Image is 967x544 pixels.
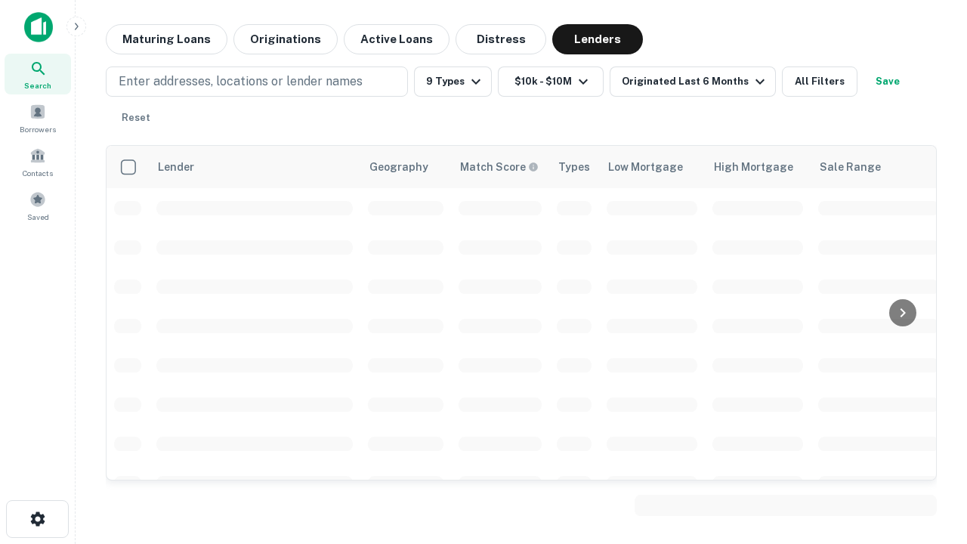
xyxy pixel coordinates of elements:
div: Types [558,158,590,176]
iframe: Chat Widget [891,375,967,447]
div: Lender [158,158,194,176]
p: Enter addresses, locations or lender names [119,73,363,91]
button: $10k - $10M [498,66,604,97]
span: Saved [27,211,49,223]
div: Capitalize uses an advanced AI algorithm to match your search with the best lender. The match sco... [460,159,539,175]
span: Search [24,79,51,91]
th: Capitalize uses an advanced AI algorithm to match your search with the best lender. The match sco... [451,146,549,188]
button: Reset [112,103,160,133]
th: Lender [149,146,360,188]
a: Search [5,54,71,94]
th: Geography [360,146,451,188]
button: Maturing Loans [106,24,227,54]
div: Low Mortgage [608,158,683,176]
th: High Mortgage [705,146,811,188]
div: Sale Range [820,158,881,176]
span: Borrowers [20,123,56,135]
button: 9 Types [414,66,492,97]
img: capitalize-icon.png [24,12,53,42]
th: Sale Range [811,146,947,188]
button: Save your search to get updates of matches that match your search criteria. [864,66,912,97]
button: Lenders [552,24,643,54]
a: Saved [5,185,71,226]
span: Contacts [23,167,53,179]
button: Active Loans [344,24,450,54]
div: High Mortgage [714,158,793,176]
div: Geography [369,158,428,176]
button: Originations [233,24,338,54]
a: Borrowers [5,97,71,138]
button: Originated Last 6 Months [610,66,776,97]
button: All Filters [782,66,857,97]
button: Enter addresses, locations or lender names [106,66,408,97]
h6: Match Score [460,159,536,175]
th: Types [549,146,599,188]
div: Originated Last 6 Months [622,73,769,91]
button: Distress [456,24,546,54]
th: Low Mortgage [599,146,705,188]
a: Contacts [5,141,71,182]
